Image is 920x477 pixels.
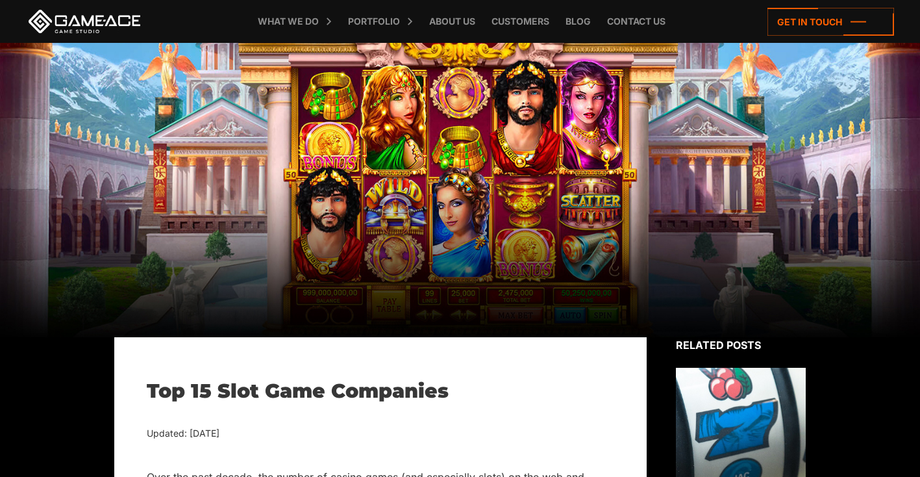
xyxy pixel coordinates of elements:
[676,337,806,353] div: Related posts
[147,426,614,442] div: Updated: [DATE]
[147,380,614,403] h1: Top 15 Slot Game Companies
[767,8,894,36] a: Get in touch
